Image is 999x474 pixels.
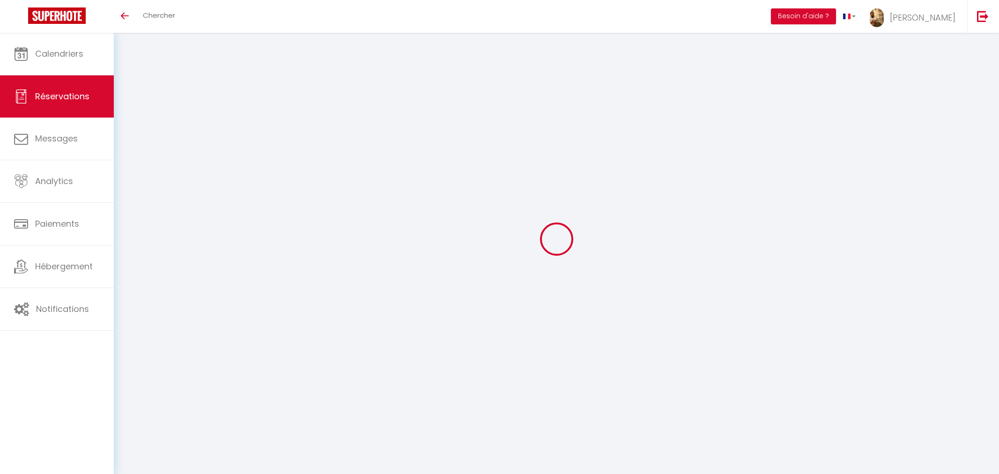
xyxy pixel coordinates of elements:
[870,8,884,27] img: ...
[143,10,175,20] span: Chercher
[890,12,955,23] span: [PERSON_NAME]
[35,133,78,144] span: Messages
[35,260,93,272] span: Hébergement
[28,7,86,24] img: Super Booking
[35,218,79,230] span: Paiements
[36,303,89,315] span: Notifications
[35,90,89,102] span: Réservations
[977,10,989,22] img: logout
[35,48,83,59] span: Calendriers
[35,175,73,187] span: Analytics
[771,8,836,24] button: Besoin d'aide ?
